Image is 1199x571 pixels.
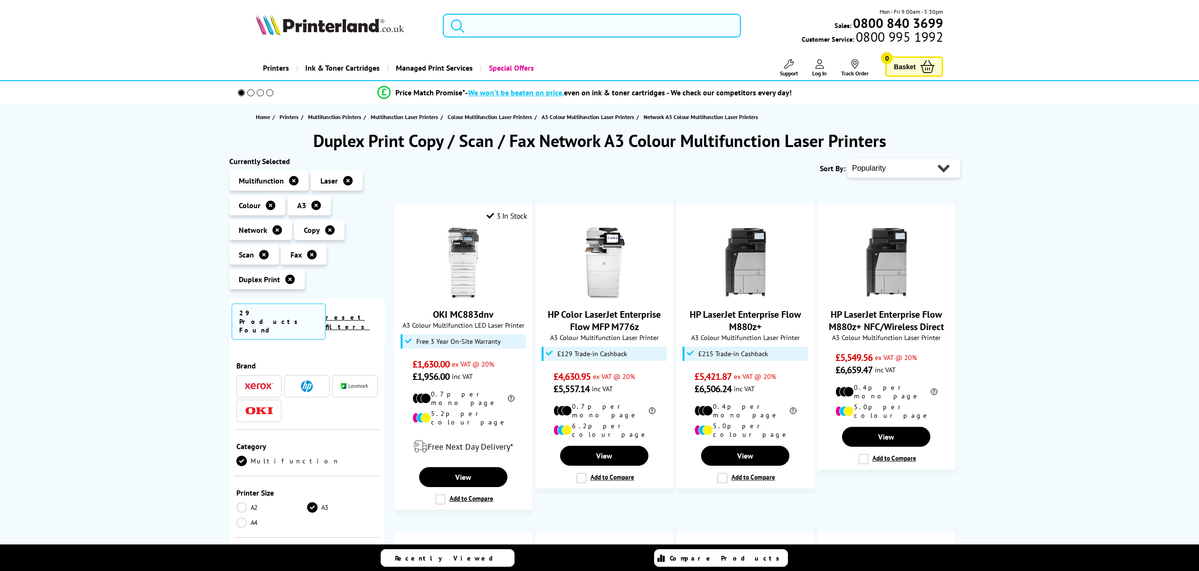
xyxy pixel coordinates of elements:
li: modal_Promise [225,84,945,101]
span: ex VAT @ 20% [593,372,635,381]
label: Add to Compare [435,494,493,505]
span: £1,630.00 [412,358,450,370]
a: HP LaserJet Enterprise Flow M880z+ [710,291,781,301]
span: Sort By: [820,164,845,173]
span: Multifunction Laser Printers [371,112,438,122]
span: £4,630.95 [553,370,591,383]
span: £6,659.47 [835,364,873,376]
img: HP LaserJet Enterprise Flow M880z+ [710,228,781,299]
a: Lexmark [341,380,369,392]
a: Printers [280,112,301,122]
a: Recently Viewed [381,549,515,567]
span: £5,557.14 [553,383,590,395]
span: inc VAT [875,365,896,374]
span: Duplex Print [239,275,280,284]
img: Printerland Logo [256,14,404,35]
a: Multifunction [236,456,340,466]
span: ex VAT @ 20% [452,359,494,368]
a: HP LaserJet Enterprise Flow M880z+ NFC/Wireless Direct [829,308,944,333]
a: OKI MC883dnv [433,308,494,321]
span: £5,549.56 [835,351,873,364]
a: Basket 0 [885,56,943,77]
span: Colour Multifunction Laser Printers [448,112,532,122]
span: inc VAT [734,384,755,393]
label: Add to Compare [717,473,775,483]
span: A3 Colour Multifunction Laser Printer [541,333,668,342]
span: Sales: [834,21,852,30]
div: - even on ink & toner cartridges - We check our competitors every day! [465,88,792,97]
a: Printerland Logo [256,14,431,37]
span: Mon - Fri 9:00am - 5:30pm [880,7,943,16]
div: 3 In Stock [487,211,527,221]
span: 0 [881,52,893,64]
a: Printers [256,56,296,80]
a: 0800 840 3699 [852,18,943,28]
span: inc VAT [592,384,613,393]
h1: Duplex Print Copy / Scan / Fax Network A3 Colour Multifunction Laser Printers [229,129,970,152]
a: View [560,446,648,466]
span: 0800 995 1992 [854,32,943,41]
span: £5,421.87 [694,370,732,383]
span: A3 Colour Multifunction Laser Printer [823,333,950,342]
a: A3 Colour Multifunction Laser Printers [542,112,637,122]
a: View [842,427,930,447]
span: Free 3 Year On-Site Warranty [416,338,501,345]
li: 0.7p per mono page [412,390,515,407]
img: HP Color LaserJet Enterprise Flow MFP M776z [569,228,640,299]
span: Network [239,225,267,235]
a: Compare Products [654,549,788,567]
img: HP [301,380,313,392]
a: A3 [307,502,378,513]
div: Category [236,442,378,451]
span: Copy [304,225,320,235]
li: 5.0p per colour page [694,422,796,439]
span: Laser [320,176,338,185]
a: Xerox [245,380,273,392]
span: Customer Service: [802,32,943,44]
div: modal_delivery [400,433,527,460]
a: Ink & Toner Cartridges [296,56,387,80]
img: OKI MC883dnv [428,228,499,299]
div: Brand [236,361,378,370]
a: reset filters [326,313,370,331]
div: Printer Size [236,488,378,497]
span: ex VAT @ 20% [875,353,917,362]
a: HP LaserJet Enterprise Flow M880z+ [690,308,801,333]
span: £215 Trade-in Cashback [698,350,768,358]
a: Managed Print Services [387,56,480,80]
a: A4 [236,517,307,528]
a: HP LaserJet Enterprise Flow M880z+ NFC/Wireless Direct [851,291,922,301]
a: HP Color LaserJet Enterprise Flow MFP M776z [569,291,640,301]
a: Support [780,59,798,77]
img: HP LaserJet Enterprise Flow M880z+ NFC/Wireless Direct [851,228,922,299]
span: A3 Colour Multifunction Laser Printer [682,333,809,342]
a: View [701,446,789,466]
label: Add to Compare [858,454,916,464]
a: A2 [236,502,307,513]
span: inc VAT [452,372,473,381]
a: Multifunction Laser Printers [371,112,440,122]
li: 0.7p per mono page [553,402,656,419]
span: ex VAT @ 20% [734,372,776,381]
span: We won’t be beaten on price, [468,88,564,97]
a: Log In [812,59,827,77]
span: Basket [894,60,916,73]
span: Network A3 Colour Multifunction Laser Printers [644,113,758,120]
a: Track Order [841,59,869,77]
span: 29 Products Found [232,304,326,340]
label: Add to Compare [576,473,634,483]
span: Colour [239,201,261,210]
li: 6.2p per colour page [553,422,656,439]
img: OKI [245,407,273,415]
a: Special Offers [480,56,541,80]
li: 0.4p per mono page [694,402,796,419]
span: Recently Viewed [395,554,503,562]
div: Currently Selected [229,157,385,166]
span: £1,956.00 [412,370,450,383]
a: Colour Multifunction Laser Printers [448,112,534,122]
img: Lexmark [341,383,369,389]
a: OKI MC883dnv [428,291,499,301]
span: £129 Trade-in Cashback [557,350,627,358]
li: 0.4p per mono page [835,383,937,400]
span: £6,506.24 [694,383,732,395]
